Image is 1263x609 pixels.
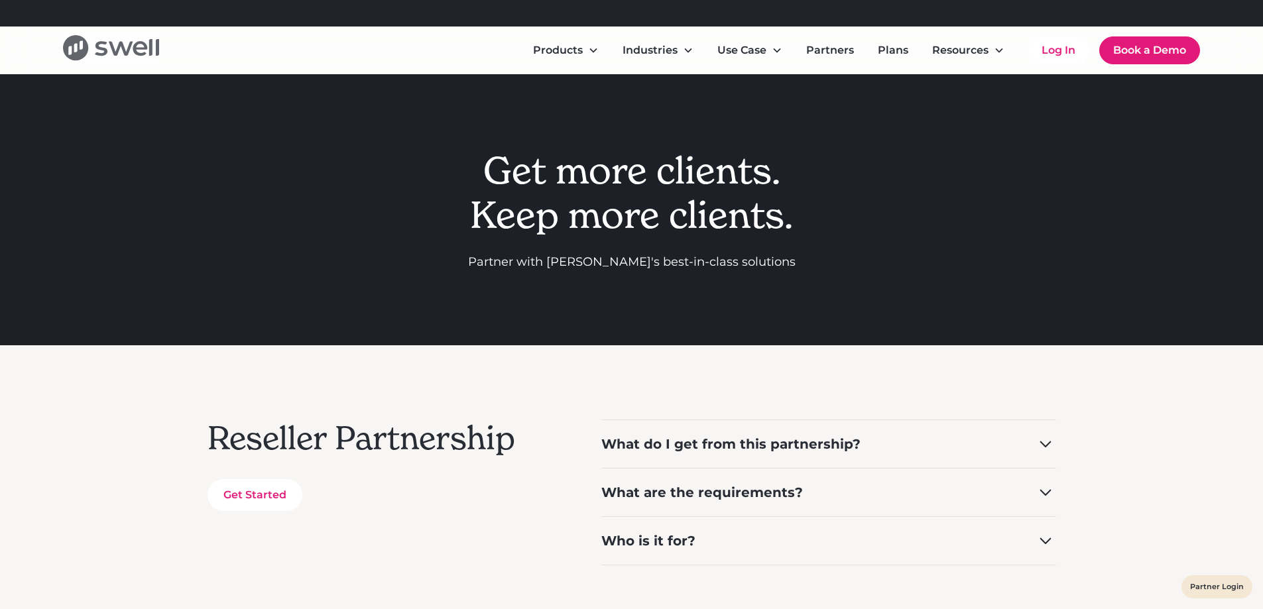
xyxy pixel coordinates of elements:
div: Use Case [707,37,793,64]
div: Industries [623,42,678,58]
a: Get Started [208,479,302,511]
div: What are the requirements? [601,483,803,502]
div: Products [533,42,583,58]
div: What do I get from this partnership? [601,435,861,453]
div: Who is it for? [601,531,695,550]
h2: Reseller Partnership [208,419,548,458]
div: Products [522,37,609,64]
a: Book a Demo [1099,36,1200,64]
a: Partners [796,37,865,64]
a: home [63,35,159,65]
a: Log In [1028,37,1089,64]
div: Resources [932,42,989,58]
div: Industries [612,37,704,64]
p: Partner with [PERSON_NAME]'s best-in-class solutions [468,253,796,271]
h1: Get more clients. Keep more clients. [468,148,796,237]
a: Plans [867,37,919,64]
a: Partner Login [1190,579,1244,595]
div: Resources [922,37,1015,64]
div: Use Case [717,42,766,58]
